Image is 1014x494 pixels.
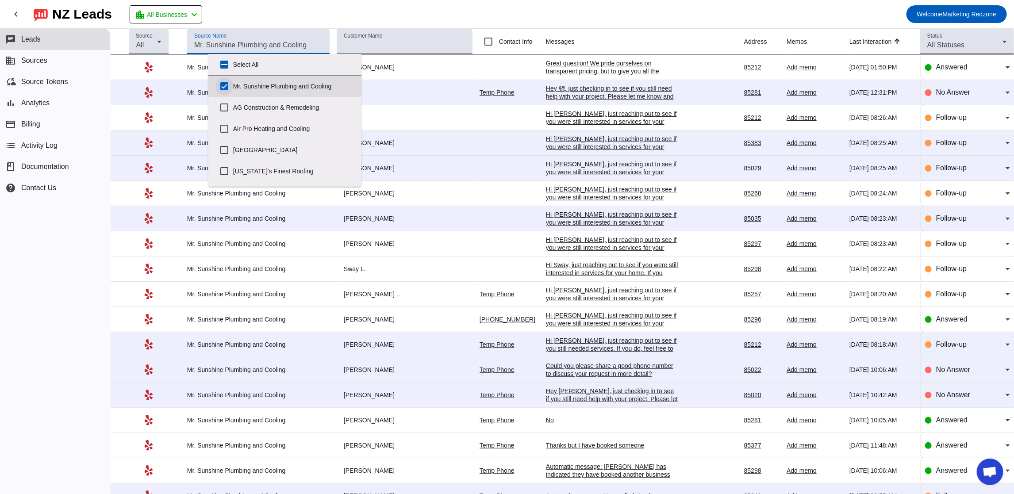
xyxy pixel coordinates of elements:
[849,189,913,197] div: [DATE] 08:24:AM
[194,40,323,50] input: Mr. Sunshine Plumbing and Cooling
[337,114,469,122] div: Max
[134,9,145,20] mat-icon: location_city
[187,189,320,197] div: Mr. Sunshine Plumbing and Cooling
[143,465,154,476] mat-icon: Yelp
[337,164,469,172] div: [PERSON_NAME]
[233,98,354,117] label: AG Construction & Remodeling
[187,416,320,424] div: Mr. Sunshine Plumbing and Cooling
[787,189,842,197] div: Add memo
[936,139,967,146] span: Follow-up
[187,341,320,348] div: Mr. Sunshine Plumbing and Cooling
[936,391,970,398] span: No Answer
[337,189,469,197] div: [PERSON_NAME]
[917,11,943,18] span: Welcome
[21,78,68,86] span: Source Tokens
[936,416,968,424] span: Answered
[744,139,780,147] div: 85383
[546,29,744,55] th: Messages
[480,366,515,373] a: Temp Phone
[187,441,320,449] div: Mr. Sunshine Plumbing and Cooling
[5,34,16,45] mat-icon: chat
[787,341,842,348] div: Add memo
[233,161,354,181] label: [US_STATE]'s Finest Roofing
[337,315,469,323] div: [PERSON_NAME]
[787,139,842,147] div: Add memo
[936,63,968,71] span: Answered
[337,88,469,96] div: 骁
[187,265,320,273] div: Mr. Sunshine Plumbing and Cooling
[143,264,154,274] mat-icon: Yelp
[936,214,967,222] span: Follow-up
[187,467,320,475] div: Mr. Sunshine Plumbing and Cooling
[787,214,842,222] div: Add memo
[480,316,535,323] a: [PHONE_NUMBER]
[194,33,227,39] mat-label: Source Name
[233,119,354,138] label: Air Pro Heating and Cooling
[546,211,679,250] div: Hi [PERSON_NAME], just reaching out to see if you were still interested in services for your home...
[546,160,679,200] div: Hi [PERSON_NAME], just reaching out to see if you were still interested in services for your home...
[136,33,153,39] mat-label: Source
[337,467,469,475] div: [PERSON_NAME]
[744,29,787,55] th: Address
[936,114,967,121] span: Follow-up
[546,463,679,486] div: Automatic message: [PERSON_NAME] has indicated they have booked another business for this job.
[546,261,679,301] div: Hi Sway, just reaching out to see if you were still interested in services for your home. If you ...
[936,366,970,373] span: No Answer
[744,341,780,348] div: 85212
[337,441,469,449] div: [PERSON_NAME]
[849,467,913,475] div: [DATE] 10:06:AM
[744,366,780,374] div: 85022
[337,265,469,273] div: Sway L.
[233,55,354,74] label: Select All
[130,5,202,23] button: All Businesses
[337,139,469,147] div: [PERSON_NAME]
[936,164,967,172] span: Follow-up
[849,366,913,374] div: [DATE] 10:06:AM
[337,214,469,222] div: [PERSON_NAME]
[849,341,913,348] div: [DATE] 08:18:AM
[977,459,1003,485] div: Open chat
[143,87,154,98] mat-icon: Yelp
[744,164,780,172] div: 85029
[337,391,469,399] div: [PERSON_NAME]
[546,337,679,376] div: Hi [PERSON_NAME], just reaching out to see if you still needed services. If you do, feel free to ...
[344,33,382,39] mat-label: Customer Name
[187,63,320,71] div: Mr. Sunshine Plumbing and Cooling
[143,289,154,299] mat-icon: Yelp
[787,416,842,424] div: Add memo
[744,240,780,248] div: 85297
[787,164,842,172] div: Add memo
[5,98,16,108] mat-icon: bar_chart
[546,185,679,225] div: Hi [PERSON_NAME], just reaching out to see if you were still interested in services for your home...
[546,311,679,351] div: Hi [PERSON_NAME], just reaching out to see if you were still interested in services for your wate...
[849,315,913,323] div: [DATE] 08:19:AM
[927,41,964,49] span: All Statuses
[187,114,320,122] div: Mr. Sunshine Plumbing and Cooling
[936,341,967,348] span: Follow-up
[546,84,679,116] div: Hey 骁, just checking in to see if you still need help with your project. Please let me know and f...
[5,183,16,193] mat-icon: help
[787,63,842,71] div: Add memo
[233,77,354,96] label: Mr. Sunshine Plumbing and Cooling
[927,33,942,39] mat-label: Status
[849,391,913,399] div: [DATE] 10:42:AM
[787,114,842,122] div: Add memo
[480,341,515,348] a: Temp Phone
[936,189,967,197] span: Follow-up
[21,99,50,107] span: Analytics
[849,265,913,273] div: [DATE] 08:22:AM
[143,238,154,249] mat-icon: Yelp
[744,391,780,399] div: 85020
[143,188,154,199] mat-icon: Yelp
[744,114,780,122] div: 85212
[143,364,154,375] mat-icon: Yelp
[546,387,679,419] div: Hey [PERSON_NAME], just checking in to see if you still need help with your project. Please let m...
[143,163,154,173] mat-icon: Yelp
[189,9,200,20] mat-icon: chevron_left
[546,236,679,276] div: Hi [PERSON_NAME], just reaching out to see if you were still interested in services for your home...
[936,290,967,298] span: Follow-up
[233,183,354,202] label: Body Balance Medical
[744,467,780,475] div: 85298
[143,314,154,325] mat-icon: Yelp
[21,120,40,128] span: Billing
